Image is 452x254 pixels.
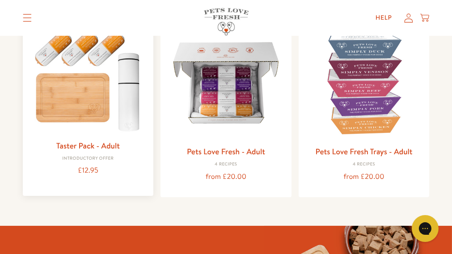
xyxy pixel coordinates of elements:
[168,25,284,141] img: Pets Love Fresh - Adult
[187,146,265,157] a: Pets Love Fresh - Adult
[368,9,399,27] a: Help
[30,156,147,161] div: Introductory Offer
[306,25,422,141] img: Pets Love Fresh Trays - Adult
[16,7,39,29] summary: Translation missing: en.sections.header.menu
[306,171,422,183] div: from £20.00
[168,171,284,183] div: from £20.00
[30,23,147,135] img: Taster Pack - Adult
[306,162,422,167] div: 4 Recipes
[316,146,413,157] a: Pets Love Fresh Trays - Adult
[204,8,249,35] img: Pets Love Fresh
[30,165,147,177] div: £12.95
[168,162,284,167] div: 4 Recipes
[56,140,120,151] a: Taster Pack - Adult
[407,212,443,245] iframe: Gorgias live chat messenger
